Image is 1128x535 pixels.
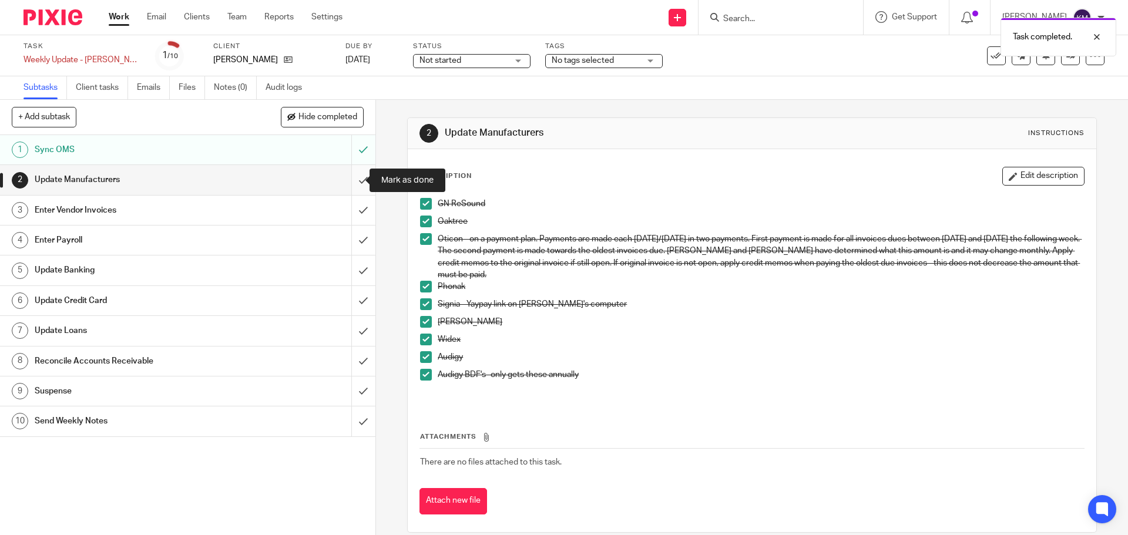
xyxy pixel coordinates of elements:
[35,201,238,219] h1: Enter Vendor Invoices
[137,76,170,99] a: Emails
[23,9,82,25] img: Pixie
[12,107,76,127] button: + Add subtask
[438,298,1083,310] p: Signia - Yaypay link on [PERSON_NAME]'s computer
[213,54,278,66] p: [PERSON_NAME]
[35,382,238,400] h1: Suspense
[311,11,343,23] a: Settings
[1002,167,1085,186] button: Edit description
[438,334,1083,345] p: Widex
[419,124,438,143] div: 2
[1073,8,1092,27] img: svg%3E
[12,353,28,369] div: 8
[12,292,28,309] div: 6
[35,141,238,159] h1: Sync OMS
[438,216,1083,227] p: Oaktree
[266,76,311,99] a: Audit logs
[12,263,28,279] div: 5
[23,76,67,99] a: Subtasks
[438,198,1083,210] p: GN ReSound
[162,49,178,62] div: 1
[12,413,28,429] div: 10
[345,56,370,64] span: [DATE]
[420,458,562,466] span: There are no files attached to this task.
[35,292,238,309] h1: Update Credit Card
[23,42,141,51] label: Task
[23,54,141,66] div: Weekly Update - Fligor 2
[413,42,531,51] label: Status
[298,113,357,122] span: Hide completed
[35,261,238,279] h1: Update Banking
[12,142,28,158] div: 1
[12,383,28,399] div: 9
[214,76,257,99] a: Notes (0)
[109,11,129,23] a: Work
[264,11,294,23] a: Reports
[12,202,28,218] div: 3
[419,171,472,181] p: Description
[438,233,1083,281] p: Oticon - on a payment plan. Payments are made each [DATE]/[DATE] in two payments. First payment i...
[12,172,28,189] div: 2
[1013,31,1072,43] p: Task completed.
[1028,129,1085,138] div: Instructions
[35,231,238,249] h1: Enter Payroll
[147,11,166,23] a: Email
[23,54,141,66] div: Weekly Update - [PERSON_NAME] 2
[345,42,398,51] label: Due by
[419,488,487,514] button: Attach new file
[35,322,238,339] h1: Update Loans
[419,56,461,65] span: Not started
[552,56,614,65] span: No tags selected
[438,351,1083,363] p: Audigy
[12,322,28,339] div: 7
[438,316,1083,328] p: [PERSON_NAME]
[184,11,210,23] a: Clients
[445,127,777,139] h1: Update Manufacturers
[35,412,238,430] h1: Send Weekly Notes
[227,11,247,23] a: Team
[167,53,178,59] small: /10
[179,76,205,99] a: Files
[281,107,364,127] button: Hide completed
[420,433,476,440] span: Attachments
[35,171,238,189] h1: Update Manufacturers
[35,352,238,370] h1: Reconcile Accounts Receivable
[76,76,128,99] a: Client tasks
[438,369,1083,381] p: Audigy BDF's -only gets these annually
[12,232,28,248] div: 4
[438,281,1083,292] p: Phonak
[545,42,663,51] label: Tags
[213,42,331,51] label: Client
